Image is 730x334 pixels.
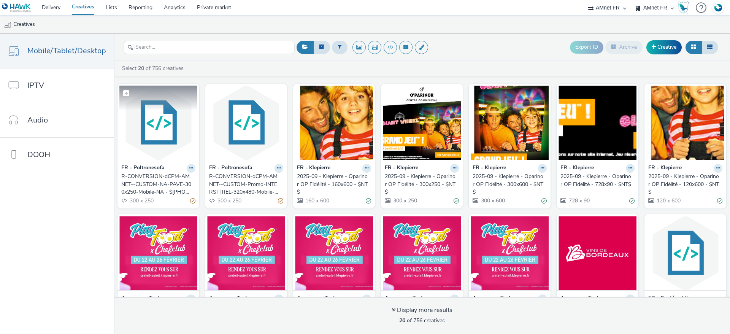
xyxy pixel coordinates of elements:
[392,197,417,204] span: 300 x 250
[190,197,195,205] div: Partially valid
[559,86,636,160] img: 2025-09 - Klepierre - Oparinor OP Fidélité - 728x90 - $NT$ visual
[209,173,283,196] a: R-CONVERSION-dCPM-AMNET--CUSTOM-Promo-INTERSTITIEL-320x480-Mobile-NA
[297,173,371,196] a: 2025-09 - Klepierre - Oparinor OP Fidélité - 160x600 - $NT$
[392,306,452,315] div: Display more results
[27,45,106,56] span: Mobile/Tablet/Desktop
[4,21,11,29] img: mobile
[124,41,295,54] input: Search...
[568,197,590,204] span: 728 x 90
[295,86,373,160] img: 2025-09 - Klepierre - Oparinor OP Fidélité - 160x600 - $NT$ visual
[678,2,692,14] a: Hawk Academy
[560,173,635,188] a: 2025-09 - Klepierre - Oparinor OP Fidélité - 728x90 - $NT$
[297,164,330,173] strong: FR - Klepierre
[646,216,724,290] img: R-Notoriete-dCPM-Amnet-GrandPublic-SocioDemo-1864-GrandAngle-300x600-Multidevice - $423931816$ vi...
[656,197,681,204] span: 120 x 600
[717,197,722,205] div: Valid
[399,317,445,324] span: of 756 creatives
[119,86,197,160] img: R-CONVERSION-dCPM-AMNET--CUSTOM-NA-PAVE-300x250-Mobile-NA - $430113354$ visual
[385,294,423,303] strong: Annonceur Test
[297,173,368,196] div: 2025-09 - Klepierre - Oparinor OP Fidélité - 160x600 - $NT$
[278,197,283,205] div: Partially valid
[646,86,724,160] img: 2025-09 - Klepierre - Oparinor OP Fidélité - 120x600 - $NT$ visual
[119,216,197,290] img: file test visual
[686,41,702,54] button: Grid
[209,173,280,196] div: R-CONVERSION-dCPM-AMNET--CUSTOM-Promo-INTERSTITIEL-320x480-Mobile-NA
[648,294,712,310] strong: FR - Santé publique France (SPF)
[473,173,544,196] div: 2025-09 - Klepierre - Oparinor OP Fidélité - 300x600 - $NT$
[121,173,192,196] div: R-CONVERSION-dCPM-AMNET--CUSTOM-NA-PAVE-300x250-Mobile-NA - $[PHONE_NUMBER]$
[207,86,285,160] img: R-CONVERSION-dCPM-AMNET--CUSTOM-Promo-INTERSTITIEL-320x480-Mobile-NA visual
[648,173,719,196] div: 2025-09 - Klepierre - Oparinor OP Fidélité - 120x600 - $NT$
[541,197,547,205] div: Valid
[121,65,187,72] a: Select of 756 creatives
[2,3,31,13] img: undefined Logo
[473,294,511,303] strong: Annonceur Test
[570,41,603,53] button: Export ID
[678,2,689,14] img: Hawk Academy
[27,149,50,160] span: DOOH
[129,197,154,204] span: 300 x 250
[560,164,594,173] strong: FR - Klepierre
[560,173,632,188] div: 2025-09 - Klepierre - Oparinor OP Fidélité - 728x90 - $NT$
[297,294,335,303] strong: Annonceur Test
[209,164,252,173] strong: FR - Poltronesofa
[366,197,371,205] div: Valid
[27,115,48,126] span: Audio
[305,197,329,204] span: 160 x 600
[385,173,459,196] a: 2025-09 - Klepierre - Oparinor OP Fidélité - 300x250 - $NT$
[648,173,722,196] a: 2025-09 - Klepierre - Oparinor OP Fidélité - 120x600 - $NT$
[471,216,549,290] img: test pixel visual
[383,86,461,160] img: 2025-09 - Klepierre - Oparinor OP Fidélité - 300x250 - $NT$ visual
[473,173,547,196] a: 2025-09 - Klepierre - Oparinor OP Fidélité - 300x600 - $NT$
[629,197,635,205] div: Valid
[27,80,44,91] span: IPTV
[701,41,718,54] button: Table
[121,164,165,173] strong: FR - Poltronesofa
[385,164,418,173] strong: FR - Klepierre
[560,294,598,303] strong: Annonceur Test
[713,2,724,13] img: Account FR
[605,41,643,54] button: Archive
[646,40,682,54] a: Creative
[473,164,506,173] strong: FR - Klepierre
[295,216,373,290] img: test pixel (2) visual
[217,197,241,204] span: 300 x 250
[471,86,549,160] img: 2025-09 - Klepierre - Oparinor OP Fidélité - 300x600 - $NT$ visual
[209,294,247,303] strong: Annonceur Test
[480,197,505,204] span: 300 x 600
[559,216,636,290] img: crea visual
[648,164,682,173] strong: FR - Klepierre
[121,173,195,196] a: R-CONVERSION-dCPM-AMNET--CUSTOM-NA-PAVE-300x250-Mobile-NA - $[PHONE_NUMBER]$
[454,197,459,205] div: Valid
[383,216,461,290] img: test pixel (1) visual
[121,294,159,303] strong: Annonceur Test
[385,173,456,196] div: 2025-09 - Klepierre - Oparinor OP Fidélité - 300x250 - $NT$
[138,65,144,72] strong: 20
[207,216,285,290] img: test pixel (3) visual
[399,317,405,324] strong: 20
